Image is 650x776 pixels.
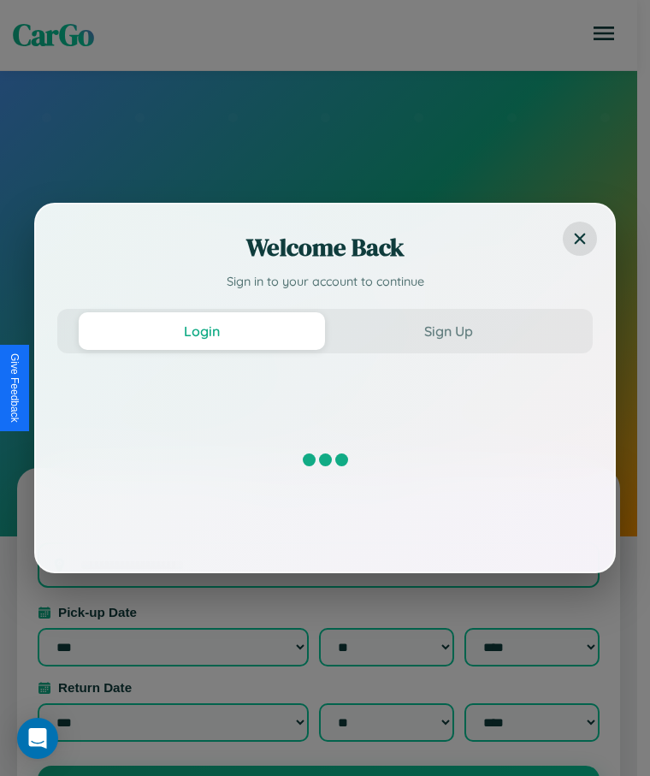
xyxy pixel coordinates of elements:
button: Sign Up [325,312,571,350]
div: Give Feedback [9,353,21,423]
h2: Welcome Back [57,230,593,264]
button: Login [79,312,325,350]
p: Sign in to your account to continue [57,273,593,292]
div: Open Intercom Messenger [17,718,58,759]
